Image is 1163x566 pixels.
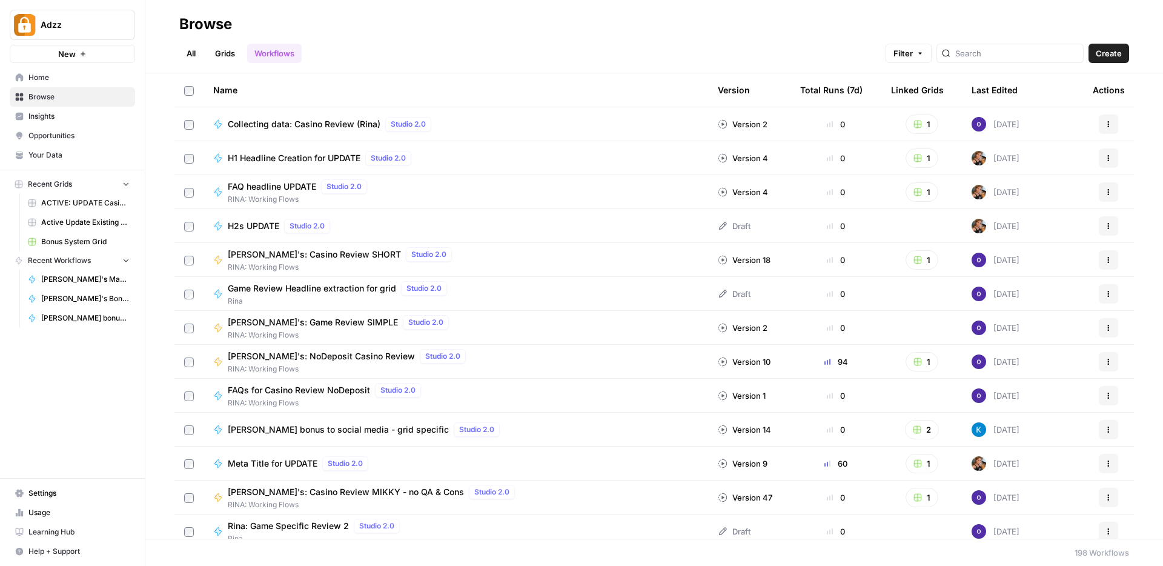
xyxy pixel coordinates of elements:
[972,287,1019,301] div: [DATE]
[10,87,135,107] a: Browse
[906,115,938,134] button: 1
[972,151,986,165] img: nwfydx8388vtdjnj28izaazbsiv8
[41,19,114,31] span: Adzz
[10,484,135,503] a: Settings
[28,507,130,518] span: Usage
[228,152,360,164] span: H1 Headline Creation for UPDATE
[228,282,396,295] span: Game Review Headline extraction for grid
[800,458,872,470] div: 60
[800,322,872,334] div: 0
[41,198,130,208] span: ACTIVE: UPDATE Casino Reviews
[213,247,698,273] a: [PERSON_NAME]'s: Casino Review SHORTStudio 2.0RINA: Working Flows
[800,525,872,538] div: 0
[213,151,698,165] a: H1 Headline Creation for UPDATEStudio 2.0
[1093,73,1125,107] div: Actions
[718,254,770,266] div: Version 18
[10,107,135,126] a: Insights
[972,117,986,132] img: c47u9ku7g2b7umnumlgy64eel5a2
[28,179,72,190] span: Recent Grids
[906,182,938,202] button: 1
[208,44,242,63] a: Grids
[228,316,398,328] span: [PERSON_NAME]'s: Game Review SIMPLE
[28,546,130,557] span: Help + Support
[718,288,750,300] div: Draft
[800,254,872,266] div: 0
[41,313,130,324] span: [PERSON_NAME] bonus to wp - grid specific
[179,15,232,34] div: Browse
[718,525,750,538] div: Draft
[800,491,872,504] div: 0
[28,72,130,83] span: Home
[10,45,135,63] button: New
[228,248,401,261] span: [PERSON_NAME]'s: Casino Review SHORT
[972,253,1019,267] div: [DATE]
[22,232,135,251] a: Bonus System Grid
[800,152,872,164] div: 0
[972,321,986,335] img: c47u9ku7g2b7umnumlgy64eel5a2
[10,10,135,40] button: Workspace: Adzz
[800,390,872,402] div: 0
[28,255,91,266] span: Recent Workflows
[906,250,938,270] button: 1
[906,148,938,168] button: 1
[391,119,426,130] span: Studio 2.0
[213,117,698,132] a: Collecting data: Casino Review (Rina)Studio 2.0
[972,151,1019,165] div: [DATE]
[228,398,426,408] span: RINA: Working Flows
[972,355,1019,369] div: [DATE]
[22,289,135,308] a: [PERSON_NAME]'s Bonus Text Creation + Language
[326,181,362,192] span: Studio 2.0
[228,458,317,470] span: Meta Title for UPDATE
[906,352,938,371] button: 1
[328,458,363,469] span: Studio 2.0
[972,524,986,539] img: c47u9ku7g2b7umnumlgy64eel5a2
[800,220,872,232] div: 0
[228,350,415,362] span: [PERSON_NAME]'s: NoDeposit Casino Review
[14,14,36,36] img: Adzz Logo
[22,213,135,232] a: Active Update Existing Post
[228,520,349,532] span: Rina: Game Specific Review 2
[718,73,750,107] div: Version
[28,111,130,122] span: Insights
[886,44,932,63] button: Filter
[972,422,986,437] img: iwdyqet48crsyhqvxhgywfzfcsin
[972,219,1019,233] div: [DATE]
[228,330,454,341] span: RINA: Working Flows
[228,118,380,130] span: Collecting data: Casino Review (Rina)
[228,424,449,436] span: [PERSON_NAME] bonus to social media - grid specific
[406,283,442,294] span: Studio 2.0
[800,424,872,436] div: 0
[955,47,1078,59] input: Search
[718,458,767,470] div: Version 9
[906,454,938,473] button: 1
[22,270,135,289] a: [PERSON_NAME]'s Master: NoDeposit
[972,185,986,199] img: nwfydx8388vtdjnj28izaazbsiv8
[718,152,768,164] div: Version 4
[228,384,370,396] span: FAQs for Casino Review NoDeposit
[972,490,1019,505] div: [DATE]
[247,44,302,63] a: Workflows
[41,236,130,247] span: Bonus System Grid
[213,485,698,510] a: [PERSON_NAME]'s: Casino Review MIKKY - no QA & ConsStudio 2.0RINA: Working Flows
[718,186,768,198] div: Version 4
[718,322,767,334] div: Version 2
[459,424,494,435] span: Studio 2.0
[1088,44,1129,63] button: Create
[718,424,771,436] div: Version 14
[718,390,766,402] div: Version 1
[972,422,1019,437] div: [DATE]
[41,293,130,304] span: [PERSON_NAME]'s Bonus Text Creation + Language
[905,420,939,439] button: 2
[1075,547,1129,559] div: 198 Workflows
[893,47,913,59] span: Filter
[10,542,135,561] button: Help + Support
[228,499,520,510] span: RINA: Working Flows
[28,527,130,538] span: Learning Hub
[906,488,938,507] button: 1
[972,388,1019,403] div: [DATE]
[371,153,406,164] span: Studio 2.0
[228,220,279,232] span: H2s UPDATE
[359,521,394,531] span: Studio 2.0
[213,315,698,341] a: [PERSON_NAME]'s: Game Review SIMPLEStudio 2.0RINA: Working Flows
[213,281,698,307] a: Game Review Headline extraction for gridStudio 2.0Rina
